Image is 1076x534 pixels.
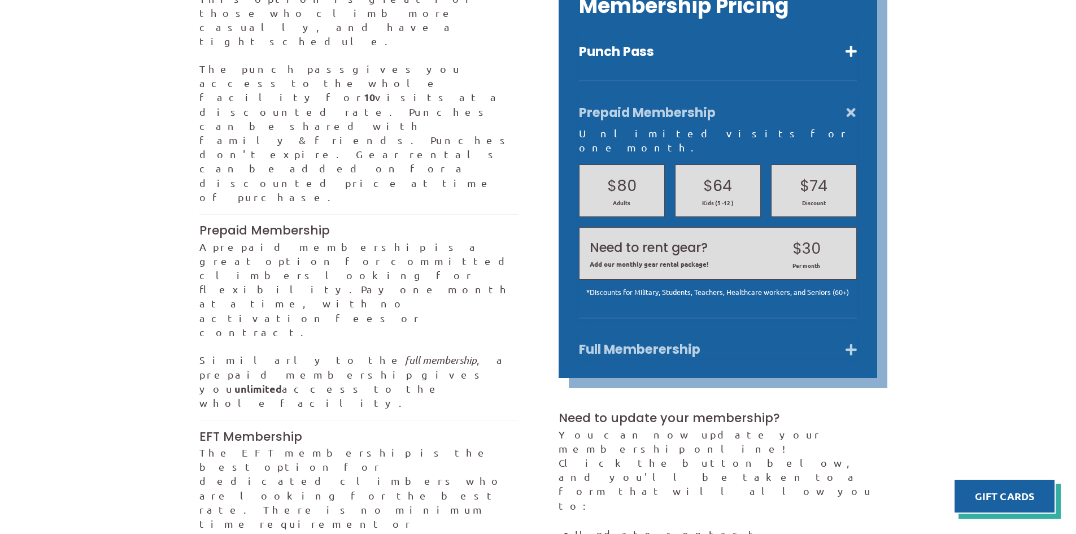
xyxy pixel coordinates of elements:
[199,353,518,410] p: Similarly to the , a prepaid membership gives you access to the whole facility.
[199,241,516,296] span: A prepaid membership is a great option for committed climbers looking for flexibility.
[199,222,518,239] h3: Prepaid Membership
[199,428,518,445] h3: EFT Membership
[782,175,846,197] h2: $74
[590,239,757,257] h2: Need to rent gear?
[686,175,750,197] h2: $64
[364,90,375,103] strong: 10
[767,262,846,270] span: Per month
[405,354,477,366] em: full membership
[590,175,654,197] h2: $80
[559,427,877,513] p: You can now update your membership online! Click the button below, and you'll be taken to a form ...
[579,287,857,297] div: *Discounts for Military, Students, Teachers, Healthcare workers, and Seniors (60+)
[199,63,513,203] span: gives you access to the whole facility for visits at a discounted rate. Punches can be shared wit...
[234,382,282,395] strong: unlimited
[199,62,518,204] p: The punch pass
[579,126,857,154] div: Unlimited visits for one month.
[559,410,877,427] h3: Need to update your membership?
[590,199,654,207] span: Adults
[782,199,846,207] span: Discount
[590,259,757,268] span: Add our monthly gear rental package!
[199,240,518,339] p: Pay one month at a time, with no activation fees or contract.
[767,238,846,259] h2: $30
[686,199,750,207] span: Kids (5 -12 )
